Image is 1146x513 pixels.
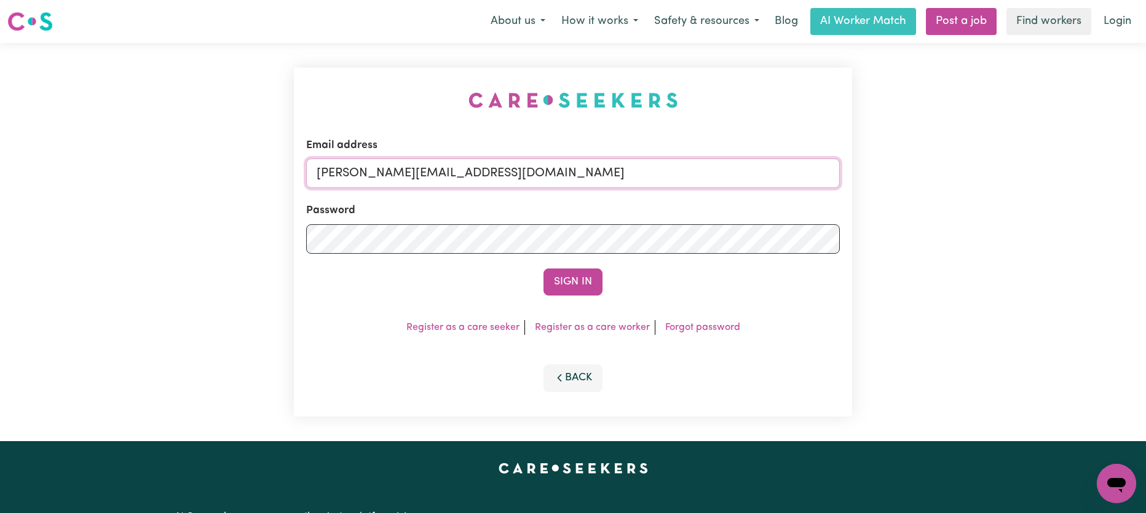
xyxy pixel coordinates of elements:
label: Password [306,203,355,219]
a: AI Worker Match [810,8,916,35]
a: Careseekers home page [499,463,648,473]
a: Blog [767,8,805,35]
img: Careseekers logo [7,10,53,33]
a: Careseekers logo [7,7,53,36]
a: Register as a care seeker [406,323,520,332]
button: Sign In [543,268,603,296]
a: Login [1096,8,1139,35]
iframe: Button to launch messaging window [1097,464,1136,503]
a: Find workers [1006,8,1091,35]
button: Back [543,364,603,391]
button: How it works [553,9,646,34]
a: Register as a care worker [535,323,650,332]
a: Post a job [926,8,997,35]
button: About us [483,9,553,34]
a: Forgot password [665,323,740,332]
label: Email address [306,138,377,154]
input: Email address [306,159,840,188]
button: Safety & resources [646,9,767,34]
